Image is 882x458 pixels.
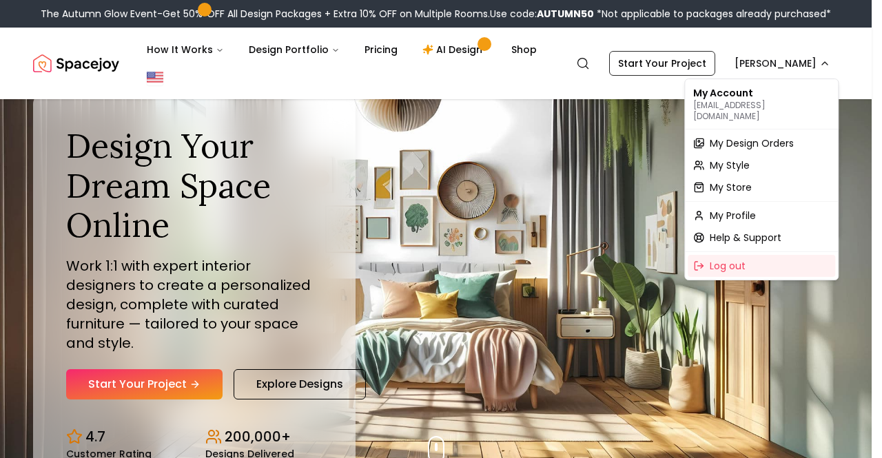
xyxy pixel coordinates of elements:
[684,79,839,280] div: [PERSON_NAME]
[710,180,752,194] span: My Store
[693,100,830,122] p: [EMAIL_ADDRESS][DOMAIN_NAME]
[710,158,750,172] span: My Style
[710,231,781,244] span: Help & Support
[688,227,835,249] a: Help & Support
[688,154,835,176] a: My Style
[688,82,835,126] div: My Account
[710,136,794,150] span: My Design Orders
[688,176,835,198] a: My Store
[688,132,835,154] a: My Design Orders
[688,205,835,227] a: My Profile
[710,259,746,273] span: Log out
[710,209,756,222] span: My Profile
